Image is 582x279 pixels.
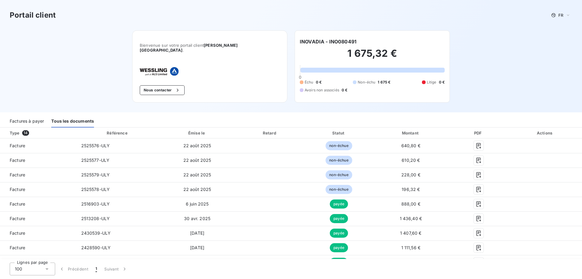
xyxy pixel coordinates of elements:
[101,263,131,275] button: Suivant
[305,80,313,85] span: Échu
[184,216,210,221] span: 30 avr. 2025
[10,10,56,21] h3: Portail client
[15,266,22,272] span: 100
[427,80,436,85] span: Litige
[326,156,352,165] span: non-échue
[330,199,348,209] span: payée
[439,80,445,85] span: 0 €
[81,158,110,163] span: 2525577-ULY
[190,230,204,236] span: [DATE]
[450,130,507,136] div: PDF
[6,130,75,136] div: Type
[5,230,72,236] span: Facture
[330,229,348,238] span: payée
[183,172,211,177] span: 22 août 2025
[51,115,94,128] div: Tous les documents
[81,245,111,250] span: 2428590-ULY
[400,216,422,221] span: 1 436,40 €
[81,216,110,221] span: 2513208-ULY
[330,214,348,223] span: payée
[402,187,420,192] span: 196,32 €
[183,187,211,192] span: 22 août 2025
[558,13,563,18] span: FR
[300,38,356,45] h6: INOVADIA - INO080491
[5,157,72,163] span: Facture
[330,258,348,267] span: payée
[5,143,72,149] span: Facture
[330,243,348,252] span: payée
[183,158,211,163] span: 22 août 2025
[5,245,72,251] span: Facture
[316,80,322,85] span: 0 €
[5,186,72,192] span: Facture
[401,172,420,177] span: 228,00 €
[183,143,211,148] span: 22 août 2025
[342,87,347,93] span: 0 €
[140,85,185,95] button: Nous contacter
[5,216,72,222] span: Facture
[306,130,372,136] div: Statut
[160,130,234,136] div: Émise le
[326,185,352,194] span: non-échue
[402,158,420,163] span: 610,20 €
[81,230,111,236] span: 2430539-ULY
[186,201,209,206] span: 6 juin 2025
[401,201,420,206] span: 888,00 €
[190,245,204,250] span: [DATE]
[22,130,29,136] span: 14
[140,43,280,53] span: Bienvenue sur votre portail client .
[81,187,110,192] span: 2525578-ULY
[326,170,352,179] span: non-échue
[378,80,390,85] span: 1 675 €
[300,47,445,66] h2: 1 675,32 €
[140,43,238,53] span: [PERSON_NAME] [GEOGRAPHIC_DATA]
[140,67,179,76] img: Company logo
[299,75,301,80] span: 0
[5,201,72,207] span: Facture
[10,115,44,128] div: Factures à payer
[95,266,97,272] span: 1
[81,201,110,206] span: 2516903-ULY
[55,263,92,275] button: Précédent
[401,143,420,148] span: 640,80 €
[236,130,304,136] div: Retard
[401,245,421,250] span: 1 111,56 €
[92,263,101,275] button: 1
[5,172,72,178] span: Facture
[510,130,581,136] div: Actions
[326,141,352,150] span: non-échue
[81,172,110,177] span: 2525579-ULY
[374,130,447,136] div: Montant
[358,80,375,85] span: Non-échu
[107,131,127,135] div: Référence
[81,143,110,148] span: 2525576-ULY
[305,87,339,93] span: Avoirs non associés
[400,230,422,236] span: 1 407,60 €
